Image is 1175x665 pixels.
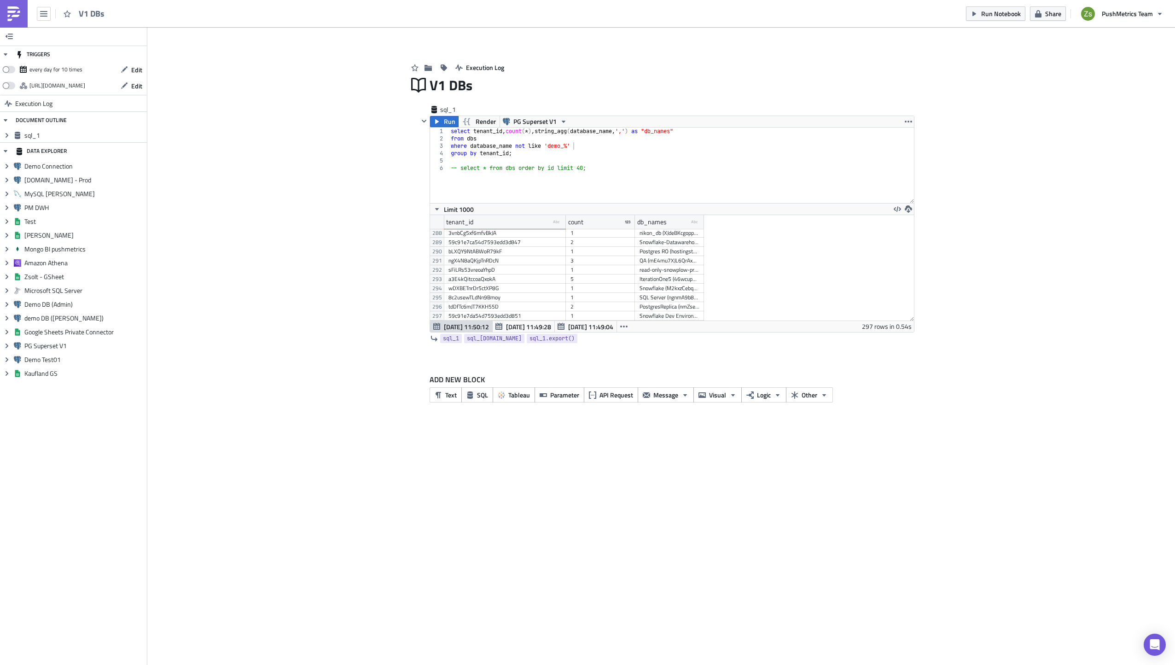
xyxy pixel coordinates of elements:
span: Limit 1000 [444,204,474,214]
a: sql_[DOMAIN_NAME] [464,334,524,343]
button: [DATE] 11:49:28 [492,321,555,332]
span: sql_1 [24,131,145,140]
button: PushMetrics Team [1076,4,1168,24]
div: 297 rows in 0.54s [862,321,912,332]
button: Text [430,387,462,402]
span: Share [1045,9,1061,18]
div: 59c91e7ca54d7593edd3d847 [448,238,561,247]
span: Edit [131,65,142,75]
div: tdDfTc6mJT7KKH55D [448,302,561,311]
div: DOCUMENT OUTLINE [16,112,67,128]
div: DATA EXPLORER [16,143,67,159]
div: 3vnbCg5xf6mfvBkJA [448,228,561,238]
span: [DATE] 11:50:12 [444,322,489,332]
div: TRIGGERS [16,46,50,63]
div: tenant_id [446,215,473,229]
span: sql_1.export() [529,334,575,343]
span: SQL [477,390,488,400]
span: Execution Log [466,63,504,72]
div: Snowflake Dev Environment (FCnvWbMR5yPXzhGpp) [640,311,699,321]
span: Execution Log [15,95,52,112]
button: Execution Log [451,60,509,75]
div: nikon_db (XJdeBKcgopp7kNkDQ) [640,228,699,238]
span: V1 DBs [79,8,116,19]
div: Snowflake-Datawarehouse (YQvkLnXvPYkDhm2iB),SummitRx MySql (EzuBrcdgovjLr7gK8) [640,238,699,247]
span: [DATE] 11:49:28 [506,322,551,332]
button: Limit 1000 [430,204,477,215]
span: sql_1 [443,334,459,343]
div: 2 [430,135,449,142]
span: Run Notebook [981,9,1021,18]
div: 2 [570,302,630,311]
div: ngX4N8aQKjpTnRDcN [448,256,561,265]
button: Run [430,116,459,127]
span: demo DB ([PERSON_NAME]) [24,314,145,322]
div: db_names [637,215,667,229]
button: Edit [116,79,147,93]
span: Render [476,116,496,127]
div: Postgres RO (hostingstats) (3NWnefqHh2zFQihpY) [640,247,699,256]
div: Open Intercom Messenger [1144,634,1166,656]
button: SQL [461,387,493,402]
button: Render [458,116,500,127]
div: PostgresReplica (nmZseB7BbykqBC4Pt),Postgre Replica (TRegsK3aJ22TBKjGb) [640,302,699,311]
div: SQL Server (ngnmA9b82NtzAYRD7) [640,293,699,302]
div: 1 [570,247,630,256]
div: 1 [570,311,630,321]
button: PG Superset V1 [500,116,570,127]
span: Demo DB (Admin) [24,300,145,309]
div: 1 [430,128,449,135]
span: Other [802,390,817,400]
div: 1 [570,293,630,302]
span: [PERSON_NAME] [24,231,145,239]
span: Message [653,390,678,400]
div: 5 [570,274,630,284]
div: QA (mE4mu7XJL6QrAx2F5),QA-NEW (ZrZ4eZFPRDoAA2bb7),QA (5NgqwmnWgPRJEHCjL) [640,256,699,265]
img: Avatar [1080,6,1096,22]
span: Logic [757,390,771,400]
a: sql_1 [440,334,462,343]
button: Logic [741,387,786,402]
span: Kaufland GS [24,369,145,378]
span: PG Superset V1 [513,116,557,127]
span: Demo Connection [24,162,145,170]
button: API Request [584,387,638,402]
span: Tableau [508,390,530,400]
div: IterationOne5 (46wcup7t3GLob6W5n),IterationOne (frZj2rGdKpqrsakA4),IterationOne2 (vMyBpZBhaRjgrEf... [640,274,699,284]
button: Visual [693,387,742,402]
div: Snowflake (M2kxzCebqmNNMH66x) [640,284,699,293]
span: Text [445,390,457,400]
button: Message [638,387,694,402]
div: 1 [570,284,630,293]
button: Tableau [493,387,535,402]
span: Test [24,217,145,226]
div: 5 [430,157,449,164]
div: 6 [430,164,449,172]
div: 1 [570,228,630,238]
span: Parameter [550,390,579,400]
button: Parameter [535,387,584,402]
button: Share [1030,6,1066,21]
div: 3 [570,256,630,265]
span: Demo Test01 [24,356,145,364]
span: Edit [131,81,142,91]
span: sql_[DOMAIN_NAME] [467,334,522,343]
label: ADD NEW BLOCK [430,374,914,385]
span: Mongo BI pushmetrics [24,245,145,253]
div: wDXBETnrDr5ctXP8G [448,284,561,293]
span: Zsolt - GSheet [24,273,145,281]
span: PushMetrics Team [1102,9,1153,18]
span: sql_1 [440,105,477,114]
div: sFiLRs53vreoaYhpD [448,265,561,274]
a: sql_1.export() [527,334,577,343]
div: count [568,215,583,229]
div: 3 [430,142,449,150]
div: bLXQY9NtABWoR79kF [448,247,561,256]
span: Amazon Athena [24,259,145,267]
span: [DOMAIN_NAME] - Prod [24,176,145,184]
div: 1 [570,265,630,274]
button: Hide content [419,116,430,127]
span: Run [444,116,455,127]
span: API Request [599,390,633,400]
span: PM DWH [24,204,145,212]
